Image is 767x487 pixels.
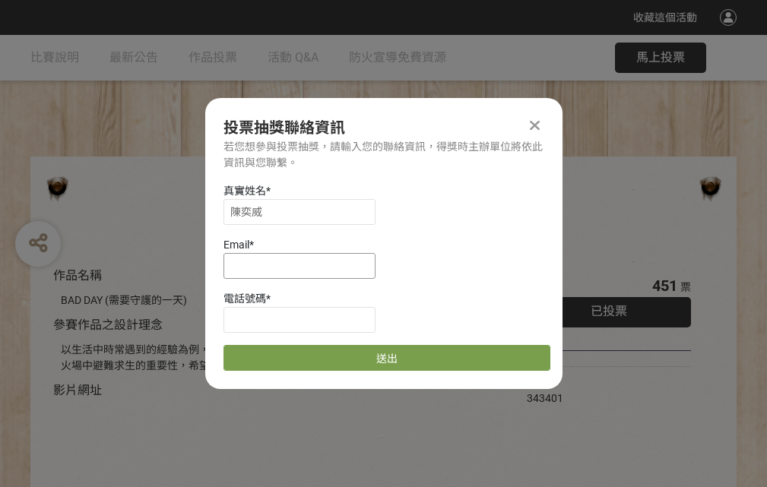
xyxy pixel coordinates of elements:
[680,281,691,293] span: 票
[268,35,319,81] a: 活動 Q&A
[189,35,237,81] a: 作品投票
[652,277,677,295] span: 451
[189,50,237,65] span: 作品投票
[633,11,697,24] span: 收藏這個活動
[268,50,319,65] span: 活動 Q&A
[223,293,266,305] span: 電話號碼
[349,50,446,65] span: 防火宣導免費資源
[567,375,643,390] iframe: Facebook Share
[349,35,446,81] a: 防火宣導免費資源
[223,139,544,171] div: 若您想參與投票抽獎，請輸入您的聯絡資訊，得獎時主辦單位將依此資訊與您聯繫。
[109,35,158,81] a: 最新公告
[223,185,266,197] span: 真實姓名
[30,50,79,65] span: 比賽說明
[53,383,102,397] span: 影片網址
[53,318,163,332] span: 參賽作品之設計理念
[591,304,627,318] span: 已投票
[61,342,481,374] div: 以生活中時常遇到的經驗為例，透過對比的方式宣傳住宅用火災警報器、家庭逃生計畫及火場中避難求生的重要性，希望透過趣味的短影音讓更多人認識到更多的防火觀念。
[61,293,481,308] div: BAD DAY (需要守護的一天)
[223,239,249,251] span: Email
[30,35,79,81] a: 比賽說明
[636,50,685,65] span: 馬上投票
[223,345,550,371] button: 送出
[615,43,706,73] button: 馬上投票
[109,50,158,65] span: 最新公告
[53,268,102,283] span: 作品名稱
[223,116,544,139] div: 投票抽獎聯絡資訊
